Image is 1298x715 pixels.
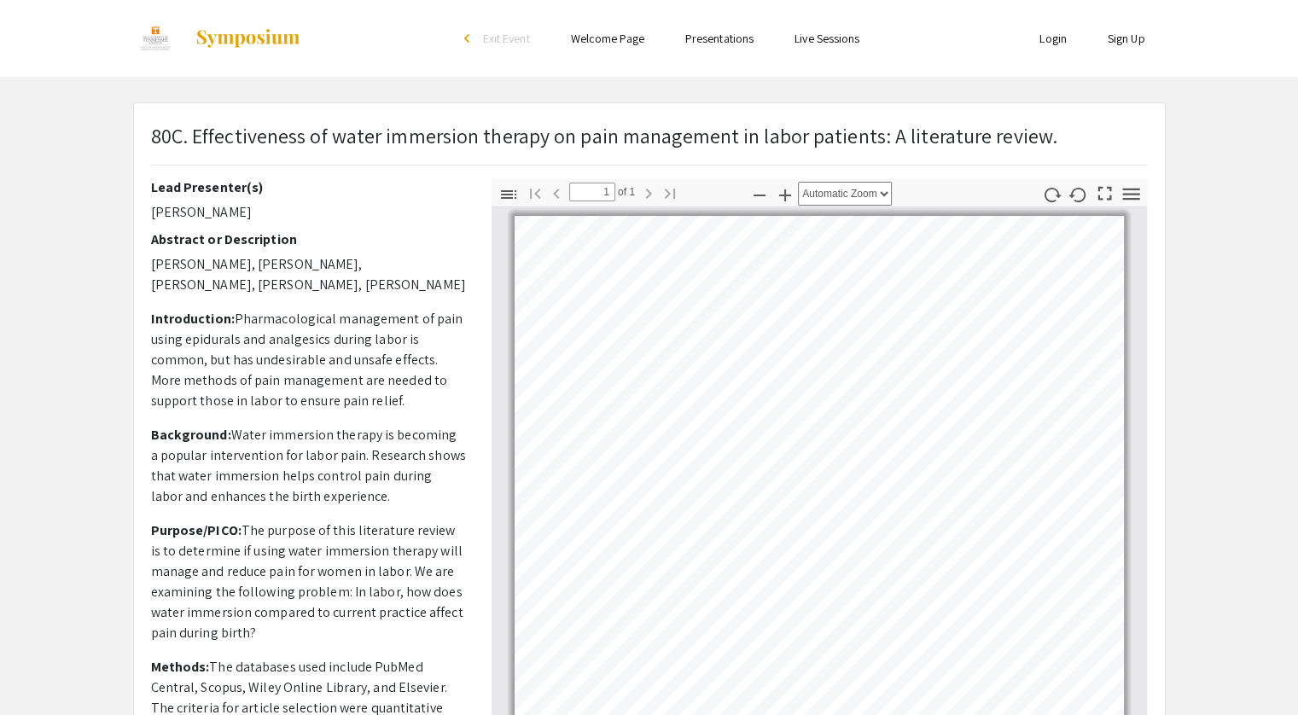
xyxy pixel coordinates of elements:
a: Login [1039,31,1067,46]
div: arrow_back_ios [464,33,474,44]
span: Water immersion therapy is becoming a popular intervention for labor pain. Research shows that wa... [151,426,466,505]
a: Live Sessions [795,31,859,46]
h2: Lead Presenter(s) [151,179,466,195]
span: Pharmacological management of pain using epidurals and analgesics during labor is common, but has... [151,310,463,410]
iframe: Chat [13,638,73,702]
button: Zoom Out [745,182,774,206]
strong: Purpose/PICO: [151,521,242,539]
select: Zoom [798,182,892,206]
button: Rotate Clockwise [1037,182,1066,206]
button: Toggle Sidebar [494,182,523,206]
button: Previous Page [542,180,571,205]
img: Symposium by ForagerOne [195,28,301,49]
span: The purpose of this literature review is to determine if using water immersion therapy will manag... [151,521,463,642]
span: of 1 [615,183,636,201]
a: Presentations [685,31,754,46]
strong: Introduction: [151,310,235,328]
a: Welcome Page [571,31,644,46]
button: Switch to Presentation Mode [1090,179,1119,204]
p: 80C. Effectiveness of water immersion therapy on pain management in labor patients: A literature ... [151,120,1057,151]
span: Exit Event [483,31,530,46]
strong: Methods: [151,658,210,676]
p: [PERSON_NAME] [151,202,466,223]
input: Page [569,183,615,201]
img: EUReCA 2024 [133,17,178,60]
button: Next Page [634,180,663,205]
button: Go to First Page [521,180,550,205]
button: Tools [1116,182,1145,206]
span: [PERSON_NAME], [PERSON_NAME], [PERSON_NAME], [PERSON_NAME], [PERSON_NAME] [151,255,466,294]
a: EUReCA 2024 [133,17,301,60]
button: Rotate Counterclockwise [1063,182,1092,206]
button: Go to Last Page [655,180,684,205]
a: Sign Up [1108,31,1145,46]
strong: Background: [151,426,231,444]
h2: Abstract or Description [151,231,466,247]
button: Zoom In [771,182,800,206]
